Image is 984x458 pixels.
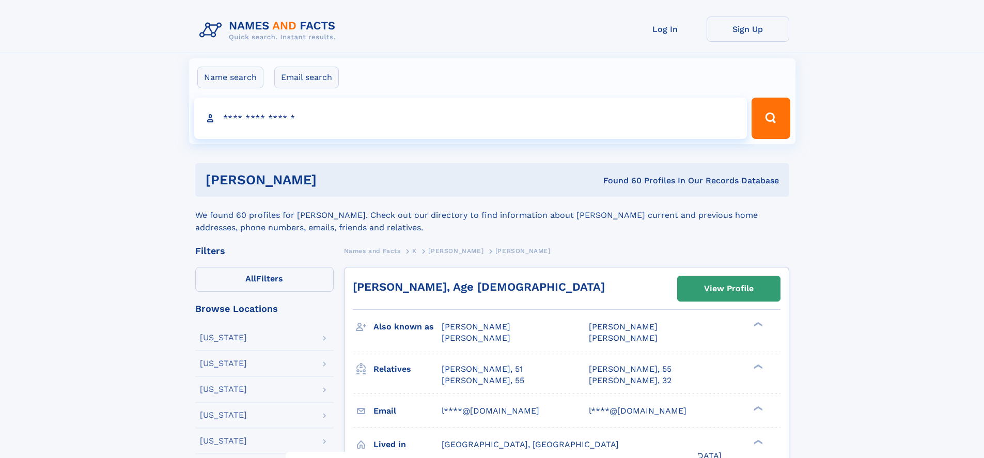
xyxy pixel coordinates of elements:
[428,247,483,255] span: [PERSON_NAME]
[678,276,780,301] a: View Profile
[704,277,754,301] div: View Profile
[200,334,247,342] div: [US_STATE]
[428,244,483,257] a: [PERSON_NAME]
[195,304,334,313] div: Browse Locations
[200,385,247,393] div: [US_STATE]
[206,173,460,186] h1: [PERSON_NAME]
[373,360,442,378] h3: Relatives
[353,280,605,293] a: [PERSON_NAME], Age [DEMOGRAPHIC_DATA]
[344,244,401,257] a: Names and Facts
[195,197,789,234] div: We found 60 profiles for [PERSON_NAME]. Check out our directory to find information about [PERSON...
[589,322,658,331] span: [PERSON_NAME]
[751,438,763,445] div: ❯
[624,17,707,42] a: Log In
[195,246,334,256] div: Filters
[495,247,551,255] span: [PERSON_NAME]
[442,322,510,331] span: [PERSON_NAME]
[195,267,334,292] label: Filters
[751,405,763,412] div: ❯
[194,98,747,139] input: search input
[373,402,442,420] h3: Email
[442,364,523,375] a: [PERSON_NAME], 51
[751,363,763,370] div: ❯
[200,411,247,419] div: [US_STATE]
[200,359,247,368] div: [US_STATE]
[412,244,417,257] a: K
[200,437,247,445] div: [US_STATE]
[373,436,442,453] h3: Lived in
[197,67,263,88] label: Name search
[442,333,510,343] span: [PERSON_NAME]
[412,247,417,255] span: K
[589,364,671,375] a: [PERSON_NAME], 55
[245,274,256,283] span: All
[751,321,763,328] div: ❯
[442,375,524,386] a: [PERSON_NAME], 55
[589,333,658,343] span: [PERSON_NAME]
[274,67,339,88] label: Email search
[707,17,789,42] a: Sign Up
[460,175,779,186] div: Found 60 Profiles In Our Records Database
[442,439,619,449] span: [GEOGRAPHIC_DATA], [GEOGRAPHIC_DATA]
[195,17,344,44] img: Logo Names and Facts
[752,98,790,139] button: Search Button
[373,318,442,336] h3: Also known as
[589,375,671,386] a: [PERSON_NAME], 32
